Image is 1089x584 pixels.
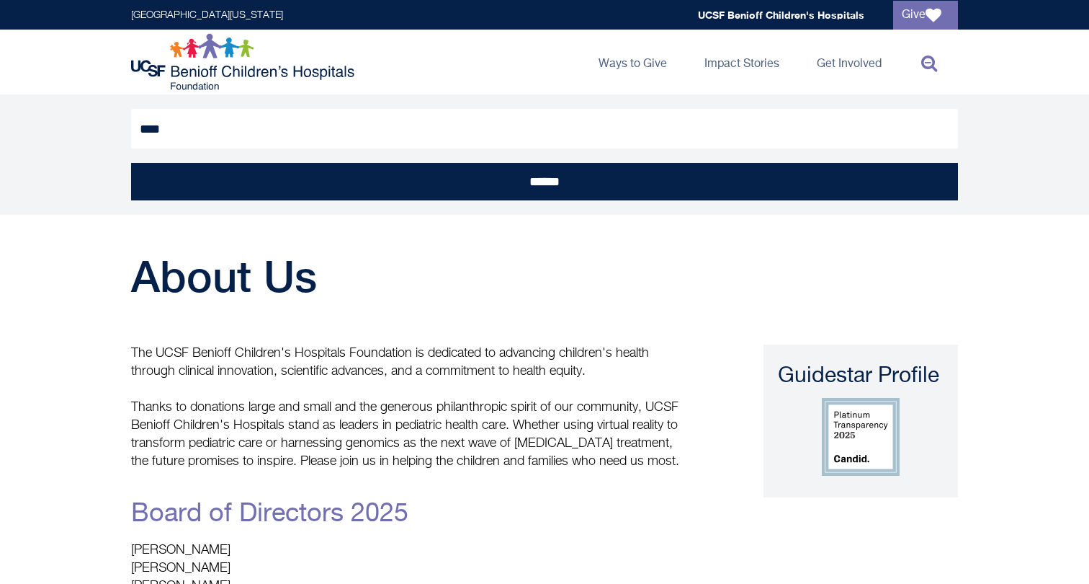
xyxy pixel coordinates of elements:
[893,1,958,30] a: Give
[131,33,358,91] img: Logo for UCSF Benioff Children's Hospitals Foundation
[778,362,944,391] div: Guidestar Profile
[131,10,283,20] a: [GEOGRAPHIC_DATA][US_STATE]
[131,251,317,301] span: About Us
[805,30,893,94] a: Get Involved
[822,398,900,476] img: Guidestar Profile logo
[693,30,791,94] a: Impact Stories
[131,345,686,381] p: The UCSF Benioff Children's Hospitals Foundation is dedicated to advancing children's health thro...
[698,9,864,21] a: UCSF Benioff Children's Hospitals
[131,399,686,471] p: Thanks to donations large and small and the generous philanthropic spirit of our community, UCSF ...
[131,501,408,527] a: Board of Directors 2025
[587,30,678,94] a: Ways to Give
